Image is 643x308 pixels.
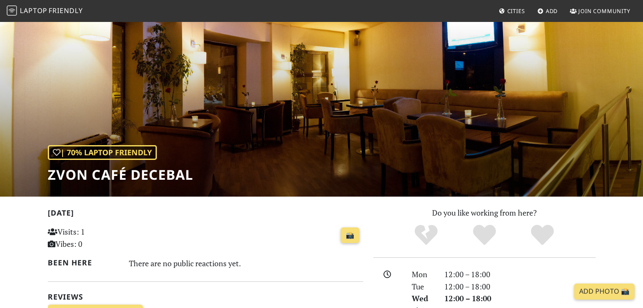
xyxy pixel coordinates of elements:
[513,224,572,247] div: Definitely!
[507,7,525,15] span: Cities
[439,281,601,293] div: 12:00 – 18:00
[48,167,193,183] h1: Zvon Café Decebal
[129,257,363,270] div: There are no public reactions yet.
[397,224,455,247] div: No
[495,3,528,19] a: Cities
[439,292,601,305] div: 12:00 – 18:00
[48,292,363,301] h2: Reviews
[48,258,119,267] h2: Been here
[578,7,630,15] span: Join Community
[574,284,635,300] a: Add Photo 📸
[7,4,83,19] a: LaptopFriendly LaptopFriendly
[407,281,439,293] div: Tue
[566,3,634,19] a: Join Community
[455,224,514,247] div: Yes
[407,292,439,305] div: Wed
[373,207,596,219] p: Do you like working from here?
[407,268,439,281] div: Mon
[48,226,146,250] p: Visits: 1 Vibes: 0
[439,268,601,281] div: 12:00 – 18:00
[546,7,558,15] span: Add
[48,145,157,160] div: | 70% Laptop Friendly
[49,6,82,15] span: Friendly
[534,3,561,19] a: Add
[7,5,17,16] img: LaptopFriendly
[48,208,363,221] h2: [DATE]
[341,227,359,243] a: 📸
[20,6,47,15] span: Laptop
